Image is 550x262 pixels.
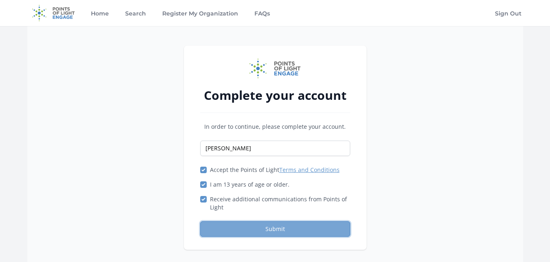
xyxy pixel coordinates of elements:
input: Name [200,141,350,156]
button: Submit [200,221,350,237]
img: Points of Light Engage logo [250,59,301,78]
label: Accept the Points of Light [210,166,340,174]
label: Receive additional communications from Points of Light [210,195,350,211]
p: In order to continue, please complete your account. [200,123,350,131]
h2: Complete your account [200,88,350,103]
label: I am 13 years of age or older. [210,181,289,189]
a: Terms and Conditions [279,166,340,174]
